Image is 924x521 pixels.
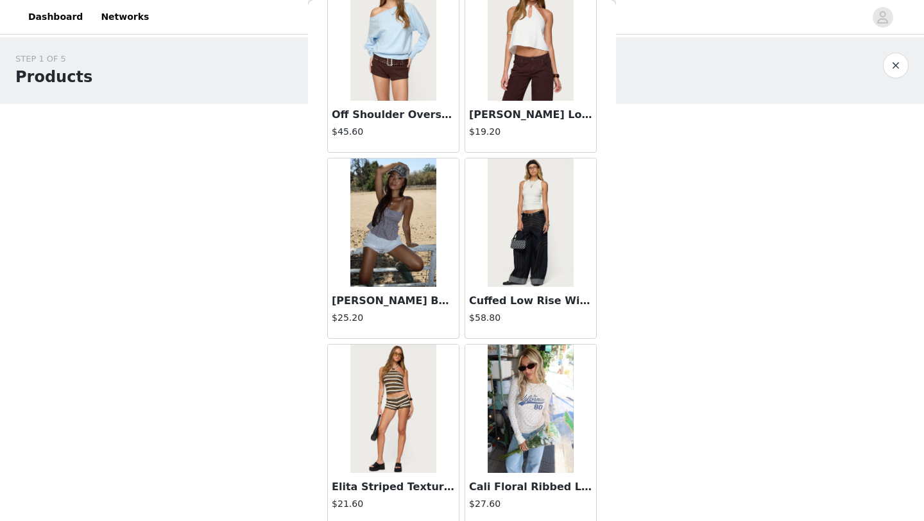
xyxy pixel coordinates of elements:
[350,158,436,287] img: Zahara Gingham Babydoll Top
[15,65,92,89] h1: Products
[469,107,592,123] h3: [PERSON_NAME] Look Halter Top
[93,3,157,31] a: Networks
[469,311,592,325] h4: $58.80
[332,107,455,123] h3: Off Shoulder Oversized Sweater
[332,125,455,139] h4: $45.60
[469,125,592,139] h4: $19.20
[469,293,592,309] h3: Cuffed Low Rise Wide Leg Jeans
[469,479,592,495] h3: Cali Floral Ribbed Long Sleeve T Shirt
[332,497,455,511] h4: $21.60
[877,7,889,28] div: avatar
[332,293,455,309] h3: [PERSON_NAME] Babydoll Top
[15,53,92,65] div: STEP 1 OF 5
[21,3,90,31] a: Dashboard
[488,345,573,473] img: Cali Floral Ribbed Long Sleeve T Shirt
[469,497,592,511] h4: $27.60
[332,311,455,325] h4: $25.20
[488,158,573,287] img: Cuffed Low Rise Wide Leg Jeans
[332,479,455,495] h3: Elita Striped Textured Knit Shorts
[350,345,436,473] img: Elita Striped Textured Knit Shorts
